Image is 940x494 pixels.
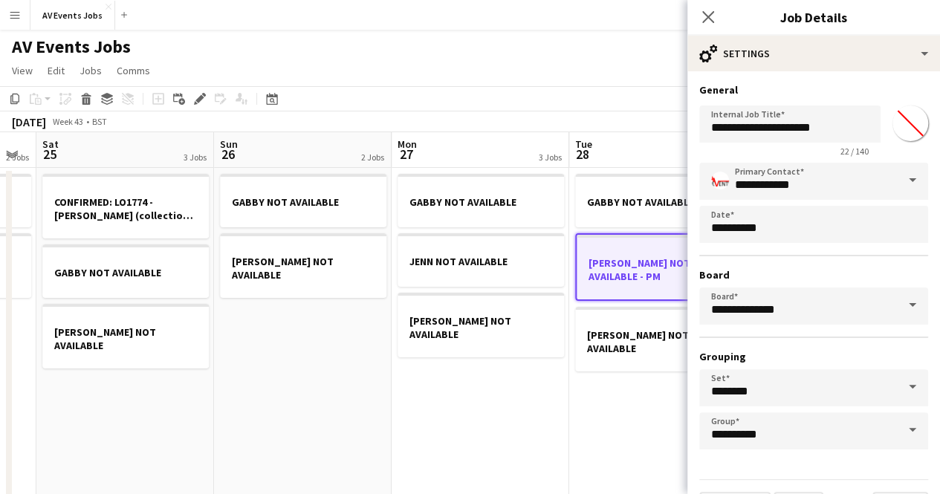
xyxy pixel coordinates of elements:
[398,137,417,151] span: Mon
[398,255,564,268] h3: JENN NOT AVAILABLE
[220,137,238,151] span: Sun
[6,61,39,80] a: View
[575,195,742,209] h3: GABBY NOT AVAILABLE
[699,350,928,363] h3: Grouping
[117,64,150,77] span: Comms
[111,61,156,80] a: Comms
[42,137,59,151] span: Sat
[573,146,592,163] span: 28
[220,233,386,298] app-job-card: [PERSON_NAME] NOT AVAILABLE
[575,174,742,227] app-job-card: GABBY NOT AVAILABLE
[12,114,46,129] div: [DATE]
[184,152,207,163] div: 3 Jobs
[42,174,209,238] app-job-card: CONFIRMED: LO1774 - [PERSON_NAME] (collection & return)
[829,146,881,157] span: 22 / 140
[699,268,928,282] h3: Board
[49,116,86,127] span: Week 43
[539,152,562,163] div: 3 Jobs
[42,195,209,222] h3: CONFIRMED: LO1774 - [PERSON_NAME] (collection & return)
[398,293,564,357] app-job-card: [PERSON_NAME] NOT AVAILABLE
[42,325,209,352] h3: [PERSON_NAME] NOT AVAILABLE
[42,61,71,80] a: Edit
[220,255,386,282] h3: [PERSON_NAME] NOT AVAILABLE
[12,36,131,58] h1: AV Events Jobs
[687,7,940,27] h3: Job Details
[12,64,33,77] span: View
[220,174,386,227] app-job-card: GABBY NOT AVAILABLE
[575,307,742,371] app-job-card: [PERSON_NAME] NOT AVAILABLE
[575,137,592,151] span: Tue
[699,83,928,97] h3: General
[48,64,65,77] span: Edit
[398,174,564,227] app-job-card: GABBY NOT AVAILABLE
[687,36,940,71] div: Settings
[361,152,384,163] div: 2 Jobs
[220,195,386,209] h3: GABBY NOT AVAILABLE
[398,314,564,341] h3: [PERSON_NAME] NOT AVAILABLE
[80,64,102,77] span: Jobs
[40,146,59,163] span: 25
[575,328,742,355] h3: [PERSON_NAME] NOT AVAILABLE
[575,233,742,301] app-job-card: [PERSON_NAME] NOT AVAILABLE - PM
[577,256,740,283] h3: [PERSON_NAME] NOT AVAILABLE - PM
[30,1,115,30] button: AV Events Jobs
[42,244,209,298] app-job-card: GABBY NOT AVAILABLE
[92,116,107,127] div: BST
[218,146,238,163] span: 26
[42,266,209,279] h3: GABBY NOT AVAILABLE
[74,61,108,80] a: Jobs
[395,146,417,163] span: 27
[398,233,564,287] app-job-card: JENN NOT AVAILABLE
[42,304,209,368] app-job-card: [PERSON_NAME] NOT AVAILABLE
[398,195,564,209] h3: GABBY NOT AVAILABLE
